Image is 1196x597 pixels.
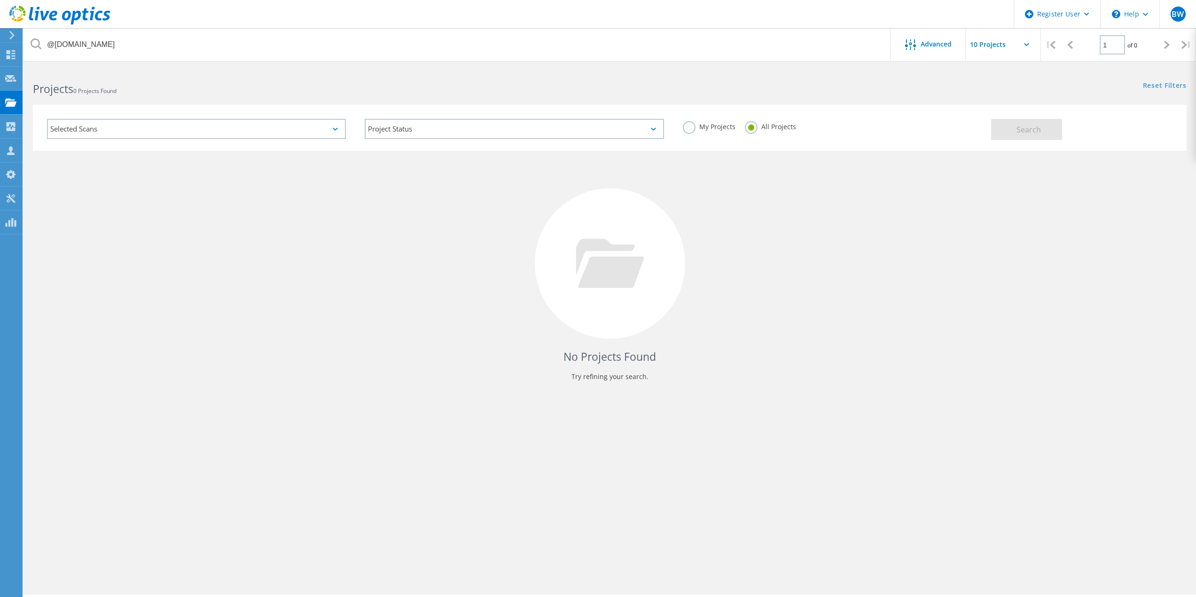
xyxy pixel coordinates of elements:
[1143,82,1187,90] a: Reset Filters
[1177,28,1196,62] div: |
[42,349,1177,364] h4: No Projects Found
[1127,41,1137,49] span: of 0
[1016,124,1041,135] span: Search
[1041,28,1060,62] div: |
[991,119,1062,140] button: Search
[921,41,952,47] span: Advanced
[1172,10,1184,18] span: BW
[47,119,346,139] div: Selected Scans
[365,119,664,139] div: Project Status
[23,28,891,61] input: Search projects by name, owner, ID, company, etc
[683,121,735,130] label: My Projects
[42,369,1177,384] p: Try refining your search.
[9,20,110,26] a: Live Optics Dashboard
[33,81,73,96] b: Projects
[1112,10,1120,18] svg: \n
[745,121,796,130] label: All Projects
[73,87,117,95] span: 0 Projects Found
